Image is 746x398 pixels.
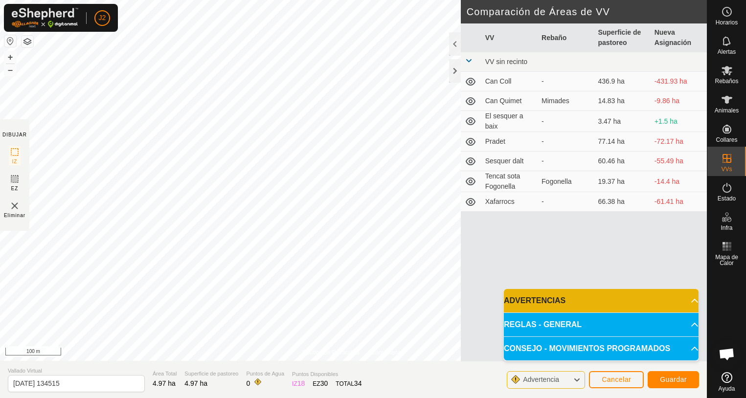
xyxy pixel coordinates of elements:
p-accordion-header: ADVERTENCIAS [504,289,699,312]
span: Advertencia [523,376,559,383]
div: Fogonella [542,177,590,187]
span: 4.97 ha [184,379,207,387]
a: Contáctenos [371,348,404,357]
button: Cancelar [589,371,644,388]
a: Ayuda [707,368,746,396]
th: VV [481,23,538,52]
h2: Comparación de Áreas de VV [467,6,707,18]
span: 34 [354,379,362,387]
td: -61.41 ha [651,192,707,212]
div: - [542,76,590,87]
span: Cancelar [602,376,631,383]
th: Rebaño [538,23,594,52]
th: Superficie de pastoreo [594,23,650,52]
button: Capas del Mapa [22,36,33,47]
td: Tencat sota Fogonella [481,171,538,192]
td: -55.49 ha [651,152,707,171]
th: Nueva Asignación [651,23,707,52]
span: Puntos Disponibles [292,370,362,378]
span: VVs [721,166,732,172]
div: Mimades [542,96,590,106]
span: Superficie de pastoreo [184,370,238,378]
button: Guardar [648,371,699,388]
span: Ayuda [719,386,735,392]
div: - [542,197,590,207]
td: 436.9 ha [594,72,650,91]
td: 19.37 ha [594,171,650,192]
span: REGLAS - GENERAL [504,319,582,331]
span: CONSEJO - MOVIMIENTOS PROGRAMADOS [504,343,670,354]
td: -431.93 ha [651,72,707,91]
span: ADVERTENCIAS [504,295,565,307]
span: 0 [246,379,250,387]
span: 18 [297,379,305,387]
td: -14.4 ha [651,171,707,192]
div: - [542,116,590,127]
span: EZ [11,185,19,192]
img: Logo Gallagher [12,8,78,28]
td: Pradet [481,132,538,152]
button: Restablecer Mapa [4,35,16,47]
td: Can Coll [481,72,538,91]
div: DIBUJAR [2,131,27,138]
span: J2 [99,13,106,23]
div: IZ [292,378,305,389]
td: +1.5 ha [651,111,707,132]
div: EZ [313,378,328,389]
span: Estado [718,196,736,201]
span: Mapa de Calor [710,254,744,266]
span: 30 [320,379,328,387]
td: Xafarrocs [481,192,538,212]
td: 3.47 ha [594,111,650,132]
p-accordion-header: CONSEJO - MOVIMIENTOS PROGRAMADOS [504,337,699,360]
td: Sesquer dalt [481,152,538,171]
div: - [542,156,590,166]
span: Eliminar [4,212,25,219]
span: Puntos de Agua [246,370,284,378]
span: Animales [715,108,739,113]
span: Guardar [660,376,687,383]
button: – [4,64,16,76]
td: 77.14 ha [594,132,650,152]
span: VV sin recinto [485,58,527,66]
span: Horarios [716,20,738,25]
td: Can Quimet [481,91,538,111]
span: Alertas [718,49,736,55]
span: IZ [12,158,18,165]
span: Infra [721,225,732,231]
div: TOTAL [336,378,362,389]
div: - [542,136,590,147]
a: Política de Privacidad [303,348,359,357]
td: -72.17 ha [651,132,707,152]
span: Vallado Virtual [8,367,145,375]
span: Collares [716,137,737,143]
button: + [4,51,16,63]
td: El sesquer a baix [481,111,538,132]
span: Rebaños [715,78,738,84]
p-accordion-header: REGLAS - GENERAL [504,313,699,336]
td: 66.38 ha [594,192,650,212]
img: VV [9,200,21,212]
td: -9.86 ha [651,91,707,111]
span: Área Total [153,370,177,378]
td: 14.83 ha [594,91,650,111]
td: 60.46 ha [594,152,650,171]
span: 4.97 ha [153,379,176,387]
a: Chat abierto [712,339,742,369]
